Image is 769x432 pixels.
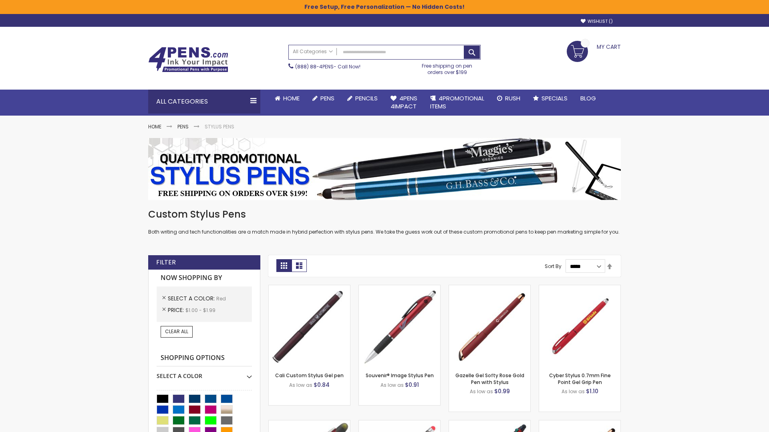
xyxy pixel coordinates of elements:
span: Specials [542,94,568,102]
h1: Custom Stylus Pens [148,208,621,221]
span: Price [168,306,185,314]
span: Select A Color [168,294,216,302]
span: $0.84 [314,381,330,389]
span: $0.99 [494,387,510,395]
span: As low as [470,388,493,395]
strong: Now Shopping by [157,270,252,286]
span: All Categories [293,48,333,55]
span: $1.10 [586,387,598,395]
span: Blog [580,94,596,102]
img: Gazelle Gel Softy Rose Gold Pen with Stylus-Red [449,285,530,366]
div: Select A Color [157,366,252,380]
a: Islander Softy Gel with Stylus - ColorJet Imprint-Red [359,420,440,427]
a: Souvenir® Jalan Highlighter Stylus Pen Combo-Red [269,420,350,427]
span: Clear All [165,328,188,335]
label: Sort By [545,263,562,270]
span: As low as [562,388,585,395]
a: Specials [527,90,574,107]
span: Rush [505,94,520,102]
a: Home [148,123,161,130]
strong: Shopping Options [157,350,252,367]
a: (888) 88-4PENS [295,63,334,70]
a: Cyber Stylus 0.7mm Fine Point Gel Grip Pen [549,372,611,385]
a: Rush [491,90,527,107]
span: As low as [289,382,312,388]
a: Cali Custom Stylus Gel pen [275,372,344,379]
span: Pencils [355,94,378,102]
img: Stylus Pens [148,138,621,200]
a: Pens [177,123,189,130]
a: Pencils [341,90,384,107]
a: Pens [306,90,341,107]
a: Orbitor 4 Color Assorted Ink Metallic Stylus Pens-Red [449,420,530,427]
span: Red [216,295,226,302]
a: Cali Custom Stylus Gel pen-Red [269,285,350,292]
img: Cyber Stylus 0.7mm Fine Point Gel Grip Pen-Red [539,285,620,366]
a: Home [268,90,306,107]
strong: Grid [276,259,292,272]
a: Souvenir® Image Stylus Pen [366,372,434,379]
span: 4PROMOTIONAL ITEMS [430,94,484,110]
span: - Call Now! [295,63,360,70]
a: Gazelle Gel Softy Rose Gold Pen with Stylus - ColorJet-Red [539,420,620,427]
span: Pens [320,94,334,102]
a: 4PROMOTIONALITEMS [424,90,491,116]
img: 4Pens Custom Pens and Promotional Products [148,47,228,72]
div: Free shipping on pen orders over $199 [414,60,481,76]
span: 4Pens 4impact [391,94,417,110]
span: As low as [380,382,404,388]
strong: Filter [156,258,176,267]
a: Gazelle Gel Softy Rose Gold Pen with Stylus [455,372,524,385]
a: Souvenir® Image Stylus Pen-Red [359,285,440,292]
span: $0.91 [405,381,419,389]
span: $1.00 - $1.99 [185,307,215,314]
a: Cyber Stylus 0.7mm Fine Point Gel Grip Pen-Red [539,285,620,292]
div: All Categories [148,90,260,114]
div: Both writing and tech functionalities are a match made in hybrid perfection with stylus pens. We ... [148,208,621,236]
strong: Stylus Pens [205,123,234,130]
a: Gazelle Gel Softy Rose Gold Pen with Stylus-Red [449,285,530,292]
a: All Categories [289,45,337,58]
a: Blog [574,90,602,107]
span: Home [283,94,300,102]
img: Souvenir® Image Stylus Pen-Red [359,285,440,366]
a: Clear All [161,326,193,337]
img: Cali Custom Stylus Gel pen-Red [269,285,350,366]
a: Wishlist [581,18,613,24]
a: 4Pens4impact [384,90,424,116]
